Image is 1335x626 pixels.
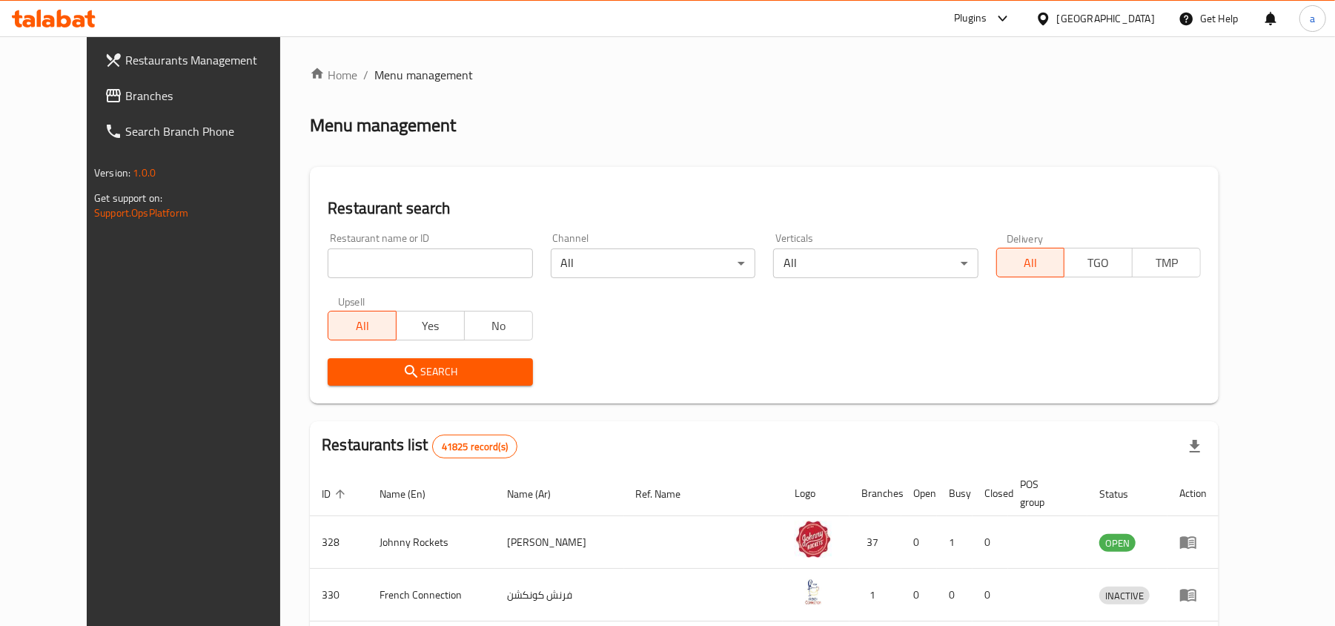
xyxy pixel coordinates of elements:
td: 0 [973,569,1008,622]
td: 0 [901,516,937,569]
button: Yes [396,311,465,340]
td: [PERSON_NAME] [495,516,624,569]
label: Delivery [1007,233,1044,243]
li: / [363,66,368,84]
span: TGO [1070,252,1127,274]
a: Support.OpsPlatform [94,203,188,223]
span: 41825 record(s) [433,440,517,454]
td: 330 [310,569,368,622]
div: Plugins [954,10,987,27]
td: 0 [973,516,1008,569]
td: فرنش كونكشن [495,569,624,622]
span: INACTIVE [1099,587,1150,604]
button: All [328,311,397,340]
span: All [1003,252,1059,274]
button: TGO [1064,248,1133,277]
img: French Connection [795,573,832,610]
button: Search [328,358,532,386]
td: 1 [849,569,901,622]
div: Total records count [432,435,517,458]
span: Get support on: [94,188,162,208]
div: Menu [1179,533,1207,551]
span: POS group [1020,475,1070,511]
nav: breadcrumb [310,66,1219,84]
span: Branches [125,87,298,105]
th: Closed [973,471,1008,516]
h2: Menu management [310,113,456,137]
th: Busy [937,471,973,516]
span: Name (En) [380,485,445,503]
th: Action [1167,471,1219,516]
div: Export file [1177,429,1213,464]
input: Search for restaurant name or ID.. [328,248,532,278]
span: TMP [1139,252,1195,274]
h2: Restaurants list [322,434,517,458]
div: OPEN [1099,534,1136,552]
button: All [996,248,1065,277]
h2: Restaurant search [328,197,1201,220]
span: Search Branch Phone [125,122,298,140]
span: Ref. Name [636,485,700,503]
td: 37 [849,516,901,569]
span: 1.0.0 [133,163,156,182]
div: [GEOGRAPHIC_DATA] [1057,10,1155,27]
span: Name (Ar) [507,485,570,503]
td: 0 [937,569,973,622]
a: Branches [93,78,310,113]
td: French Connection [368,569,495,622]
th: Open [901,471,937,516]
span: All [334,315,391,337]
span: Restaurants Management [125,51,298,69]
img: Johnny Rockets [795,521,832,558]
span: No [471,315,527,337]
span: Version: [94,163,130,182]
label: Upsell [338,296,365,306]
td: 328 [310,516,368,569]
td: 1 [937,516,973,569]
div: All [551,248,755,278]
span: OPEN [1099,535,1136,552]
span: Status [1099,485,1147,503]
th: Logo [783,471,849,516]
span: Menu management [374,66,473,84]
button: TMP [1132,248,1201,277]
span: Yes [403,315,459,337]
th: Branches [849,471,901,516]
td: 0 [901,569,937,622]
a: Search Branch Phone [93,113,310,149]
span: ID [322,485,350,503]
a: Restaurants Management [93,42,310,78]
a: Home [310,66,357,84]
button: No [464,311,533,340]
div: All [773,248,978,278]
span: a [1310,10,1315,27]
div: Menu [1179,586,1207,604]
td: Johnny Rockets [368,516,495,569]
span: Search [339,363,520,381]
